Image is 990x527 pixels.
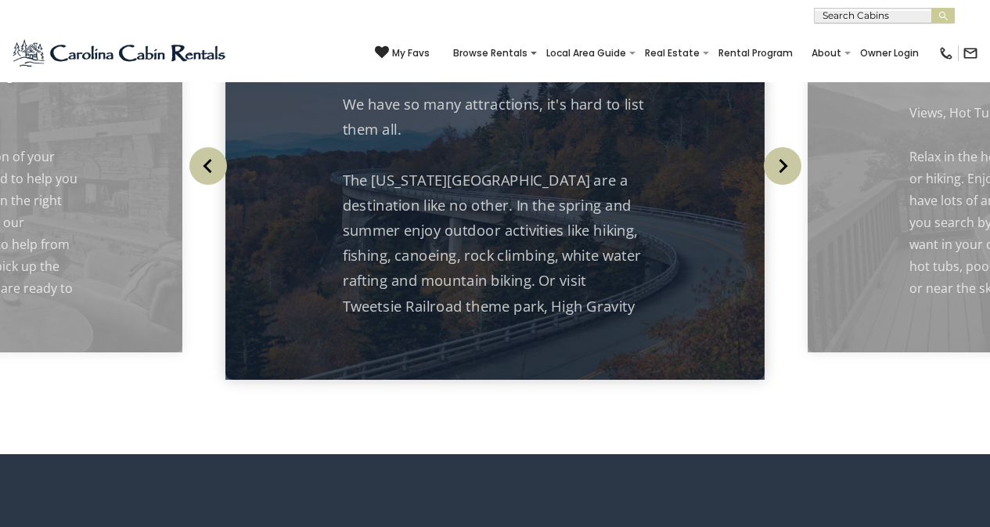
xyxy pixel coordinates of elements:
a: My Favs [375,45,430,61]
span: My Favs [392,46,430,60]
a: Local Area Guide [538,42,634,64]
img: mail-regular-black.png [963,45,978,61]
img: arrow [764,147,801,185]
img: phone-regular-black.png [938,45,954,61]
button: Next [757,131,808,201]
a: Rental Program [711,42,801,64]
a: Browse Rentals [445,42,535,64]
a: About [804,42,849,64]
img: Blue-2.png [12,38,229,69]
a: Owner Login [852,42,927,64]
a: Real Estate [637,42,707,64]
img: arrow [189,147,227,185]
p: We have so many attractions, it's hard to list them all. The [US_STATE][GEOGRAPHIC_DATA] are a de... [343,92,648,520]
button: Previous [182,131,233,201]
